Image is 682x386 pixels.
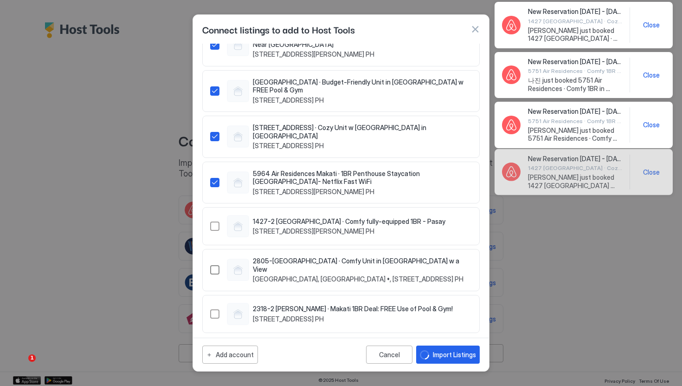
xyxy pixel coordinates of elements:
[379,351,400,359] div: Cancel
[253,188,472,196] span: [STREET_ADDRESS][PERSON_NAME] PH
[528,173,622,190] span: [PERSON_NAME] just booked 1427 [GEOGRAPHIC_DATA] Pasay · Cozy 1BR Stay in [GEOGRAPHIC_DATA] – Nea...
[502,16,521,34] div: Airbnb
[366,346,412,364] button: Cancel
[528,76,622,92] span: 나진 just booked 5751 Air Residences · Comfy 1BR in [GEOGRAPHIC_DATA] - For Staycation/Work
[253,275,472,283] span: [GEOGRAPHIC_DATA], [GEOGRAPHIC_DATA] •, [STREET_ADDRESS] PH
[643,21,660,29] span: Close
[416,346,480,364] button: loadingImport Listings
[210,303,472,325] div: 1484871979522820001
[253,50,472,59] span: [STREET_ADDRESS][PERSON_NAME] PH
[528,18,622,25] span: 1427 [GEOGRAPHIC_DATA] · Cozy 1BR Stay in [GEOGRAPHIC_DATA] – Near [GEOGRAPHIC_DATA]
[253,257,472,273] span: 2805-[GEOGRAPHIC_DATA] · Comfy Unit in [GEOGRAPHIC_DATA] w a View
[643,71,660,79] span: Close
[643,121,660,129] span: Close
[528,58,622,66] span: New Reservation [DATE] - [DATE]
[528,164,622,171] span: 1427 [GEOGRAPHIC_DATA] · Cozy 1BR Stay in [GEOGRAPHIC_DATA] – Near [GEOGRAPHIC_DATA]
[433,350,476,360] div: Import Listings
[528,118,622,124] span: 5751 Air Residences · Comfy 1BR in [GEOGRAPHIC_DATA] - For Staycation/Work
[253,305,453,313] span: 2318-2 [PERSON_NAME] · Makati 1BR Deal: FREE Use of Pool & Gym!
[528,7,622,16] span: New Reservation [DATE] - [DATE]
[210,32,472,59] div: 1381211648817500237
[502,65,521,84] div: Airbnb
[253,142,472,150] span: [STREET_ADDRESS] PH
[253,170,472,186] span: 5964 Air Residences Makati · 1BR Penthouse Staycation [GEOGRAPHIC_DATA]- Netflix Fast WiFi
[528,26,622,43] span: [PERSON_NAME] just booked 1427 [GEOGRAPHIC_DATA] · Cozy 1BR Stay in [GEOGRAPHIC_DATA] – Near [GEO...
[528,154,622,163] span: New Reservation [DATE] - [DATE]
[28,354,36,362] span: 1
[253,217,445,226] span: 1427-2 [GEOGRAPHIC_DATA] · Comfy fully-equipped 1BR - Pasay
[253,227,445,236] span: [STREET_ADDRESS][PERSON_NAME] PH
[210,215,472,237] div: 1472303801073236917
[420,350,429,360] div: loading
[202,346,258,364] button: Add account
[253,78,472,94] span: [GEOGRAPHIC_DATA] · Budget-Friendly Unit in [GEOGRAPHIC_DATA] w FREE Pool & Gym
[253,124,472,140] span: [STREET_ADDRESS] · Cozy Unit w [GEOGRAPHIC_DATA] in [GEOGRAPHIC_DATA]
[210,170,472,196] div: 1457901518504657997
[253,315,453,323] span: [STREET_ADDRESS] PH
[253,96,472,105] span: [STREET_ADDRESS] PH
[202,22,355,36] span: Connect listings to add to Host Tools
[502,163,521,181] div: Airbnb
[216,350,254,360] div: Add account
[528,126,622,143] span: [PERSON_NAME] just booked 5751 Air Residences · Comfy 1BR in [GEOGRAPHIC_DATA] - For Staycation/Work
[502,116,521,134] div: Airbnb
[210,257,472,283] div: 1476682499245245068
[528,67,622,74] span: 5751 Air Residences · Comfy 1BR in [GEOGRAPHIC_DATA] - For Staycation/Work
[528,107,622,116] span: New Reservation [DATE] - [DATE]
[9,354,32,377] iframe: Intercom live chat
[210,78,472,105] div: 1381406312181226819
[210,124,472,150] div: 1403663099969958394
[643,168,660,176] span: Close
